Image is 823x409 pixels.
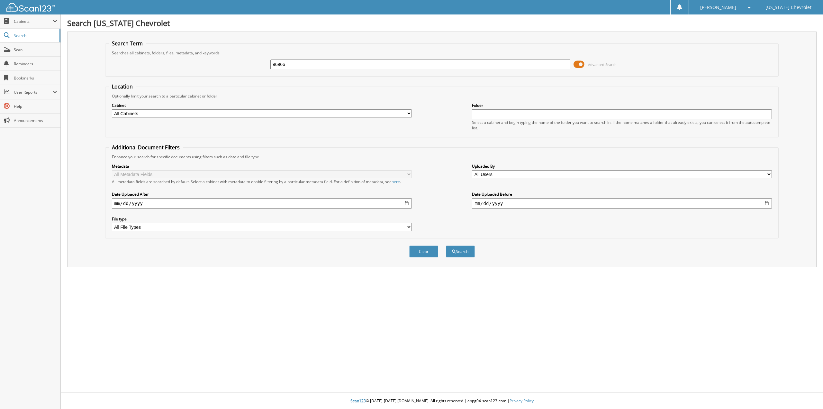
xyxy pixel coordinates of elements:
[109,144,183,151] legend: Additional Document Filters
[765,5,811,9] span: [US_STATE] Chevrolet
[6,3,55,12] img: scan123-logo-white.svg
[446,246,475,257] button: Search
[112,191,412,197] label: Date Uploaded After
[109,40,146,47] legend: Search Term
[700,5,736,9] span: [PERSON_NAME]
[109,50,775,56] div: Searches all cabinets, folders, files, metadata, and keywords
[112,163,412,169] label: Metadata
[409,246,438,257] button: Clear
[61,393,823,409] div: © [DATE]-[DATE] [DOMAIN_NAME]. All rights reserved | appg04-scan123-com |
[14,75,57,81] span: Bookmarks
[472,191,772,197] label: Date Uploaded Before
[67,18,817,28] h1: Search [US_STATE] Chevrolet
[14,118,57,123] span: Announcements
[112,179,412,184] div: All metadata fields are searched by default. Select a cabinet with metadata to enable filtering b...
[14,104,57,109] span: Help
[14,89,53,95] span: User Reports
[791,378,823,409] iframe: Chat Widget
[510,398,534,404] a: Privacy Policy
[14,61,57,67] span: Reminders
[112,216,412,222] label: File type
[472,120,772,131] div: Select a cabinet and begin typing the name of the folder you want to search in. If the name match...
[14,19,53,24] span: Cabinets
[109,93,775,99] div: Optionally limit your search to a particular cabinet or folder
[109,154,775,160] div: Enhance your search for specific documents using filters such as date and file type.
[472,163,772,169] label: Uploaded By
[472,103,772,108] label: Folder
[350,398,366,404] span: Scan123
[472,198,772,209] input: end
[112,198,412,209] input: start
[588,62,617,67] span: Advanced Search
[14,47,57,52] span: Scan
[112,103,412,108] label: Cabinet
[14,33,56,38] span: Search
[392,179,400,184] a: here
[109,83,136,90] legend: Location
